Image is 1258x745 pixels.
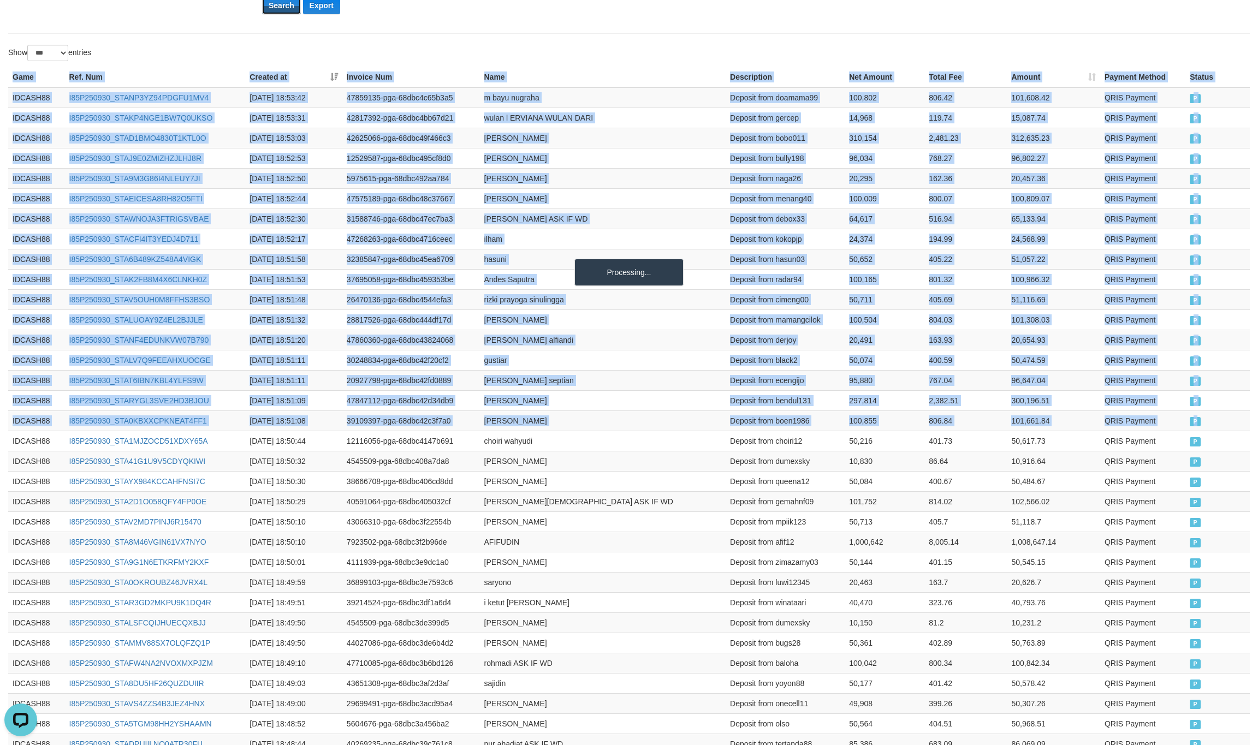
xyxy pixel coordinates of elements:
td: ilham [480,229,726,249]
td: 1,008,647.14 [1007,532,1100,552]
td: IDCASH88 [8,431,65,451]
td: [DATE] 18:51:20 [245,330,342,350]
td: Deposit from hasun03 [726,249,845,269]
td: [DATE] 18:52:50 [245,168,342,188]
span: PAID [1190,316,1201,325]
td: Deposit from black2 [726,350,845,370]
td: [PERSON_NAME] [480,128,726,148]
a: I85P250930_STAR3GD2MKPU9K1DQ4R [69,598,211,607]
td: [DATE] 18:50:10 [245,511,342,532]
td: 51,118.7 [1007,511,1100,532]
td: Deposit from mamangcilok [726,309,845,330]
span: PAID [1190,356,1201,366]
td: IDCASH88 [8,572,65,592]
td: 101,661.84 [1007,410,1100,431]
span: PAID [1190,478,1201,487]
span: PAID [1190,215,1201,224]
td: 96,802.27 [1007,148,1100,168]
td: [DATE] 18:51:32 [245,309,342,330]
a: I85P250930_STAV5OUH0M8FFHS3BSO [69,295,210,304]
td: 401.73 [924,431,1007,451]
td: 47847112-pga-68dbc42d34db9 [342,390,480,410]
td: IDCASH88 [8,128,65,148]
td: 100,966.32 [1007,269,1100,289]
th: Name [480,67,726,87]
td: QRIS Payment [1100,451,1185,471]
td: [DATE] 18:50:30 [245,471,342,491]
td: IDCASH88 [8,269,65,289]
span: PAID [1190,558,1201,568]
td: IDCASH88 [8,289,65,309]
td: [DATE] 18:52:53 [245,148,342,168]
td: QRIS Payment [1100,148,1185,168]
td: 102,566.02 [1007,491,1100,511]
td: [PERSON_NAME] [480,410,726,431]
td: [DATE] 18:52:30 [245,208,342,229]
td: 31588746-pga-68dbc47ec7ba3 [342,208,480,229]
span: PAID [1190,94,1201,103]
td: Deposit from doamama99 [726,87,845,108]
td: [PERSON_NAME] [480,451,726,471]
a: I85P250930_STAWNOJA3FTRIGSVBAE [69,214,209,223]
td: 50,617.73 [1007,431,1100,451]
td: QRIS Payment [1100,188,1185,208]
td: Deposit from bully198 [726,148,845,168]
td: 12116056-pga-68dbc4147b691 [342,431,480,451]
td: 2,481.23 [924,128,1007,148]
td: 4545509-pga-68dbc408a7da8 [342,451,480,471]
td: 95,880 [845,370,924,390]
th: Game [8,67,65,87]
td: 42625066-pga-68dbc49f466c3 [342,128,480,148]
td: 96,034 [845,148,924,168]
td: 806.42 [924,87,1007,108]
td: 65,133.94 [1007,208,1100,229]
td: Deposit from bobo011 [726,128,845,148]
td: 10,916.64 [1007,451,1100,471]
td: [PERSON_NAME] [480,188,726,208]
td: 12529587-pga-68dbc495cf8d0 [342,148,480,168]
td: QRIS Payment [1100,87,1185,108]
td: [DATE] 18:50:32 [245,451,342,471]
td: 51,116.69 [1007,289,1100,309]
td: Deposit from boen1986 [726,410,845,431]
a: I85P250930_STA5TGM98HH2YSHAAMN [69,719,212,728]
td: [DATE] 18:53:31 [245,108,342,128]
th: Description [726,67,845,87]
td: QRIS Payment [1100,390,1185,410]
span: PAID [1190,579,1201,588]
td: 400.67 [924,471,1007,491]
td: 43066310-pga-68dbc3f22554b [342,511,480,532]
td: [DATE] 18:50:29 [245,491,342,511]
td: 50,216 [845,431,924,451]
td: Deposit from gercep [726,108,845,128]
td: 801.32 [924,269,1007,289]
span: PAID [1190,276,1201,285]
td: IDCASH88 [8,451,65,471]
td: 401.15 [924,552,1007,572]
td: [DATE] 18:53:03 [245,128,342,148]
td: [PERSON_NAME][DEMOGRAPHIC_DATA] ASK IF WD [480,491,726,511]
td: 50,144 [845,552,924,572]
a: I85P250930_STAVS4ZZS4B3JEZ4HNX [69,699,205,708]
span: PAID [1190,538,1201,547]
td: IDCASH88 [8,491,65,511]
span: PAID [1190,134,1201,144]
span: PAID [1190,457,1201,467]
td: IDCASH88 [8,208,65,229]
select: Showentries [27,45,68,61]
td: 2,382.51 [924,390,1007,410]
td: 50,711 [845,289,924,309]
th: Ref. Num [65,67,246,87]
td: Deposit from mpiik123 [726,511,845,532]
td: QRIS Payment [1100,572,1185,592]
th: Status [1185,67,1250,87]
td: 800.07 [924,188,1007,208]
a: I85P250930_STAKP4NGE1BW7Q0UKSO [69,114,213,122]
td: QRIS Payment [1100,410,1185,431]
th: Amount: activate to sort column ascending [1007,67,1100,87]
td: 24,568.99 [1007,229,1100,249]
span: PAID [1190,255,1201,265]
td: 64,617 [845,208,924,229]
td: IDCASH88 [8,87,65,108]
td: QRIS Payment [1100,208,1185,229]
